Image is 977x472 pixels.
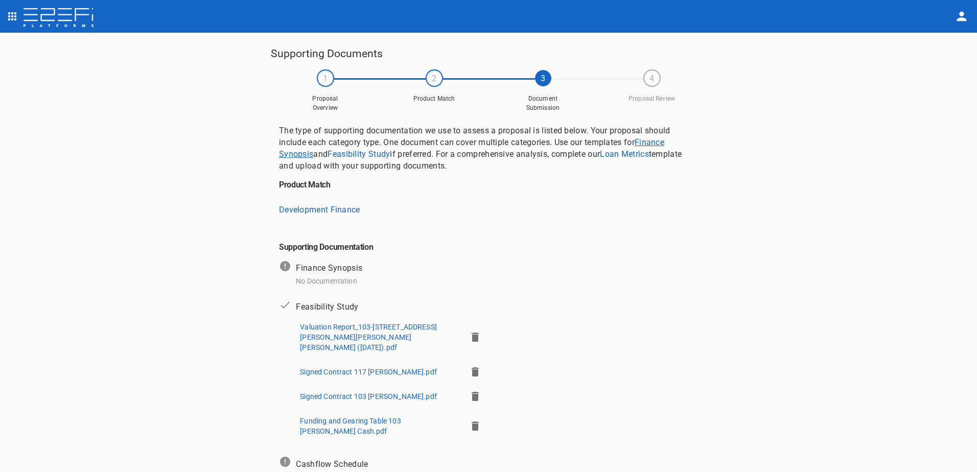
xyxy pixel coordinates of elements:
h6: Product Match [279,180,698,190]
a: Feasibility Study [328,149,390,159]
span: Document Submission [518,95,569,112]
p: Cashflow Schedule [296,458,368,470]
h6: Supporting Documentation [279,230,698,252]
button: Signed Contract 103 [PERSON_NAME].pdf [296,388,441,405]
p: The type of supporting documentation we use to assess a proposal is listed below. Your proposal s... [279,125,698,172]
h5: Supporting Documents [271,45,706,62]
p: No Documentation [296,276,357,286]
p: Finance Synopsis [296,262,362,274]
p: Funding and Gearing Table 103 [PERSON_NAME] Cash.pdf [300,416,458,436]
p: Signed Contract 117 [PERSON_NAME].pdf [300,367,437,377]
span: Product Match [409,95,460,103]
span: Proposal Overview [300,95,351,112]
p: Feasibility Study [296,301,358,313]
button: Valuation Report_103-[STREET_ADDRESS][PERSON_NAME][PERSON_NAME][PERSON_NAME] ([DATE]).pdf [296,319,462,356]
button: Funding and Gearing Table 103 [PERSON_NAME] Cash.pdf [296,413,462,439]
a: Finance Synopsis [279,137,664,159]
button: Signed Contract 117 [PERSON_NAME].pdf [296,364,441,380]
a: Loan Metrics [600,149,649,159]
a: Development Finance [279,205,360,215]
span: Proposal Review [626,95,678,103]
p: Signed Contract 103 [PERSON_NAME].pdf [300,391,437,402]
p: Valuation Report_103-[STREET_ADDRESS][PERSON_NAME][PERSON_NAME][PERSON_NAME] ([DATE]).pdf [300,322,458,352]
